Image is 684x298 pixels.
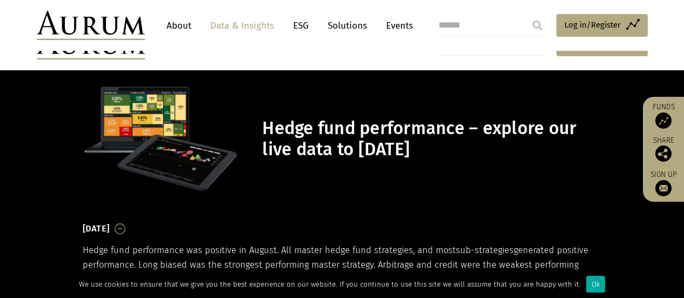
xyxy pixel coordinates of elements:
a: Funds [648,102,679,129]
a: Events [381,16,413,36]
div: Share [648,137,679,162]
img: Sign up to our newsletter [655,180,672,196]
span: sub-strategies [456,245,514,255]
span: Log in/Register [565,18,621,31]
a: ESG [288,16,314,36]
a: Log in/Register [556,14,648,37]
a: About [161,16,197,36]
img: Aurum [37,11,145,40]
a: Data & Insights [205,16,280,36]
img: Share this post [655,145,672,162]
p: Hedge fund performance was positive in August. All master hedge fund strategies, and most generat... [83,243,602,286]
div: Ok [586,276,605,293]
h3: [DATE] [83,221,110,237]
h1: Hedge fund performance – explore our live data to [DATE] [262,118,599,160]
img: Access Funds [655,112,672,129]
input: Submit [527,15,548,36]
a: Solutions [322,16,373,36]
a: Sign up [648,170,679,196]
